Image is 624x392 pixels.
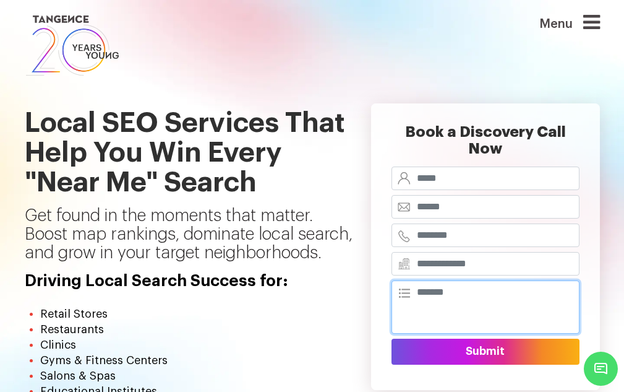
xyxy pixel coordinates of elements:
[40,308,108,320] span: Retail Stores
[25,207,353,272] p: Get found in the moments that matter. Boost map rankings, dominate local search, and grow in your...
[40,339,76,351] span: Clinics
[40,355,168,366] span: Gyms & Fitness Centers
[40,324,104,335] span: Restaurants
[391,124,579,167] h2: Book a Discovery Call Now
[40,370,116,381] span: Salons & Spas
[25,272,353,290] h4: Driving Local Search Success for:
[391,339,579,365] button: Submit
[25,79,353,207] h1: Local SEO Services That Help You Win Every "Near Me" Search
[583,24,600,34] a: Menu
[539,17,555,19] span: Menu
[584,352,618,386] span: Chat Widget
[25,12,120,79] img: logo SVG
